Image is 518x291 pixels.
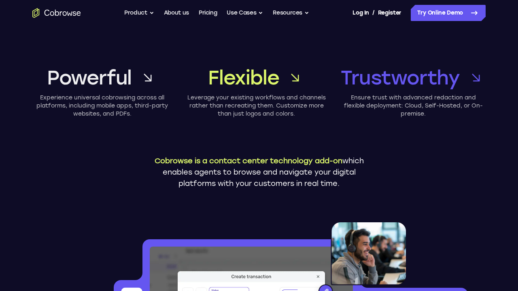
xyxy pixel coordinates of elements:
[148,155,370,189] p: which enables agents to browse and navigate your digital platforms with your customers in real time.
[411,5,486,21] a: Try Online Demo
[227,5,263,21] button: Use Cases
[273,5,309,21] button: Resources
[47,65,132,91] span: Powerful
[124,5,154,21] button: Product
[378,5,401,21] a: Register
[208,65,279,91] span: Flexible
[32,65,172,91] a: Powerful
[341,65,460,91] span: Trustworthy
[187,65,326,91] a: Flexible
[32,94,172,118] p: Experience universal cobrowsing across all platforms, including mobile apps, third-party websites...
[341,65,486,91] a: Trustworthy
[199,5,217,21] a: Pricing
[372,8,375,18] span: /
[155,156,342,165] span: Cobrowse is a contact center technology add-on
[164,5,189,21] a: About us
[352,5,369,21] a: Log In
[187,94,326,118] p: Leverage your existing workflows and channels rather than recreating them. Customize more than ju...
[341,94,486,118] p: Ensure trust with advanced redaction and flexible deployment: Cloud, Self-Hosted, or On-premise.
[32,8,81,18] a: Go to the home page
